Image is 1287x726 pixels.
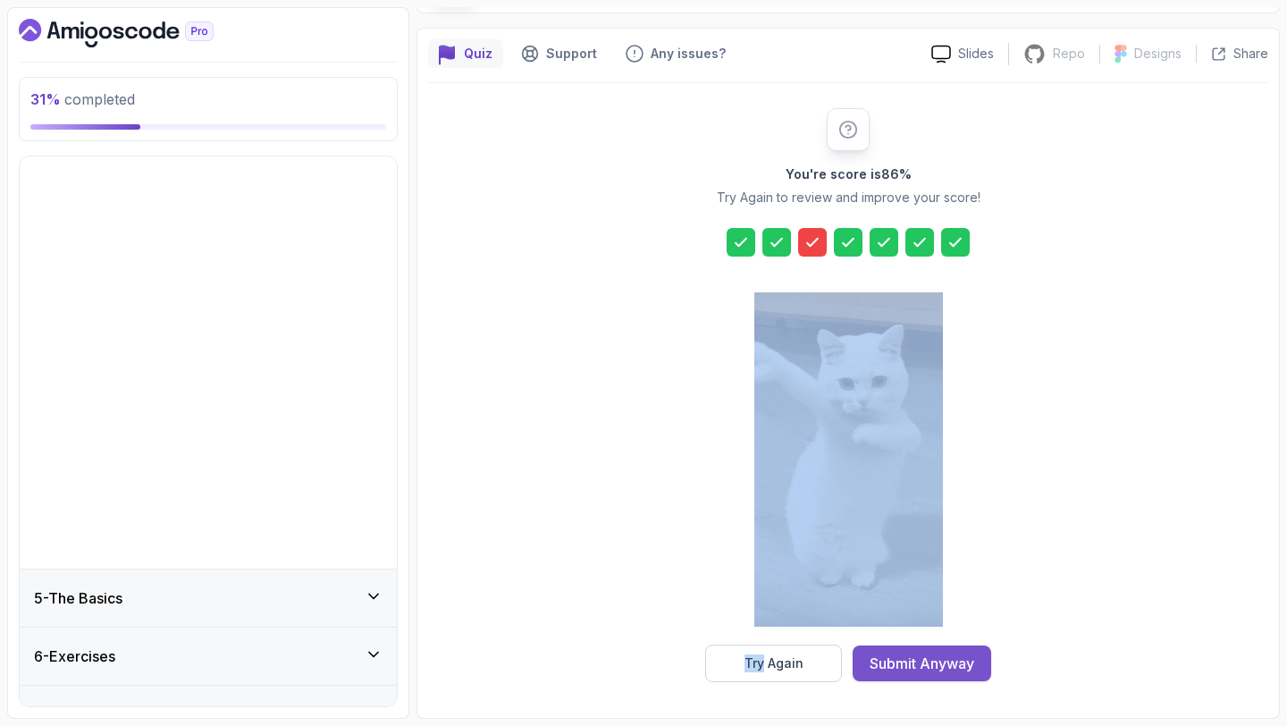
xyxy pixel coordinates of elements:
[1134,45,1182,63] p: Designs
[651,45,726,63] p: Any issues?
[786,165,912,183] h2: You're score is 86 %
[464,45,492,63] p: Quiz
[30,90,61,108] span: 31 %
[34,646,115,667] h3: 6 - Exercises
[615,39,736,68] button: Feedback button
[917,45,1008,63] a: Slides
[20,570,397,627] button: 5-The Basics
[34,587,122,609] h3: 5 - The Basics
[1233,45,1268,63] p: Share
[1196,45,1268,63] button: Share
[19,19,255,47] a: Dashboard
[20,628,397,685] button: 6-Exercises
[30,90,135,108] span: completed
[744,654,803,672] div: Try Again
[754,292,943,627] img: cool-cat
[853,646,991,681] button: Submit Anyway
[546,45,597,63] p: Support
[870,653,974,674] div: Submit Anyway
[34,704,88,725] h3: 7 - Outro
[1053,45,1085,63] p: Repo
[958,45,994,63] p: Slides
[705,645,842,682] button: Try Again
[428,39,503,68] button: quiz button
[717,189,980,207] p: Try Again to review and improve your score!
[510,39,608,68] button: Support button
